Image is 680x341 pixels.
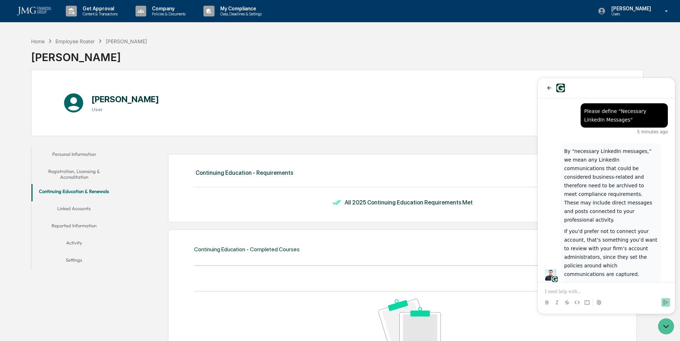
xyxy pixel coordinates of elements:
iframe: Open customer support [657,317,676,337]
button: Settings [31,253,117,270]
p: My Compliance [215,6,265,11]
p: Content & Transactions [77,11,121,16]
iframe: Customer support window [538,78,675,314]
p: Company [146,6,189,11]
button: Personal Information [31,147,117,164]
button: Registration, Licensing & Accreditation [31,164,117,184]
div: All 2025 Continuing Education Requirements Met [345,199,473,206]
img: logo [17,7,51,15]
button: Reported Information [31,218,117,236]
p: [PERSON_NAME] [606,6,655,11]
h1: [PERSON_NAME] [92,94,159,104]
div: Home [31,38,45,44]
p: Data, Deadlines & Settings [215,11,265,16]
h3: User [92,107,159,112]
button: Linked Accounts [31,201,117,218]
div: secondary tabs example [31,147,117,270]
div: Continuing Education - Completed Courses [194,246,300,253]
div: Employee Roster [55,38,95,44]
button: Activity [31,236,117,253]
p: Policies & Documents [146,11,189,16]
div: [PERSON_NAME] [106,38,147,44]
button: Continuing Education & Renewals [31,184,117,201]
div: [PERSON_NAME] [31,45,147,64]
div: Continuing Education - Requirements [196,169,293,176]
p: Get Approval [77,6,121,11]
p: Users [606,11,655,16]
